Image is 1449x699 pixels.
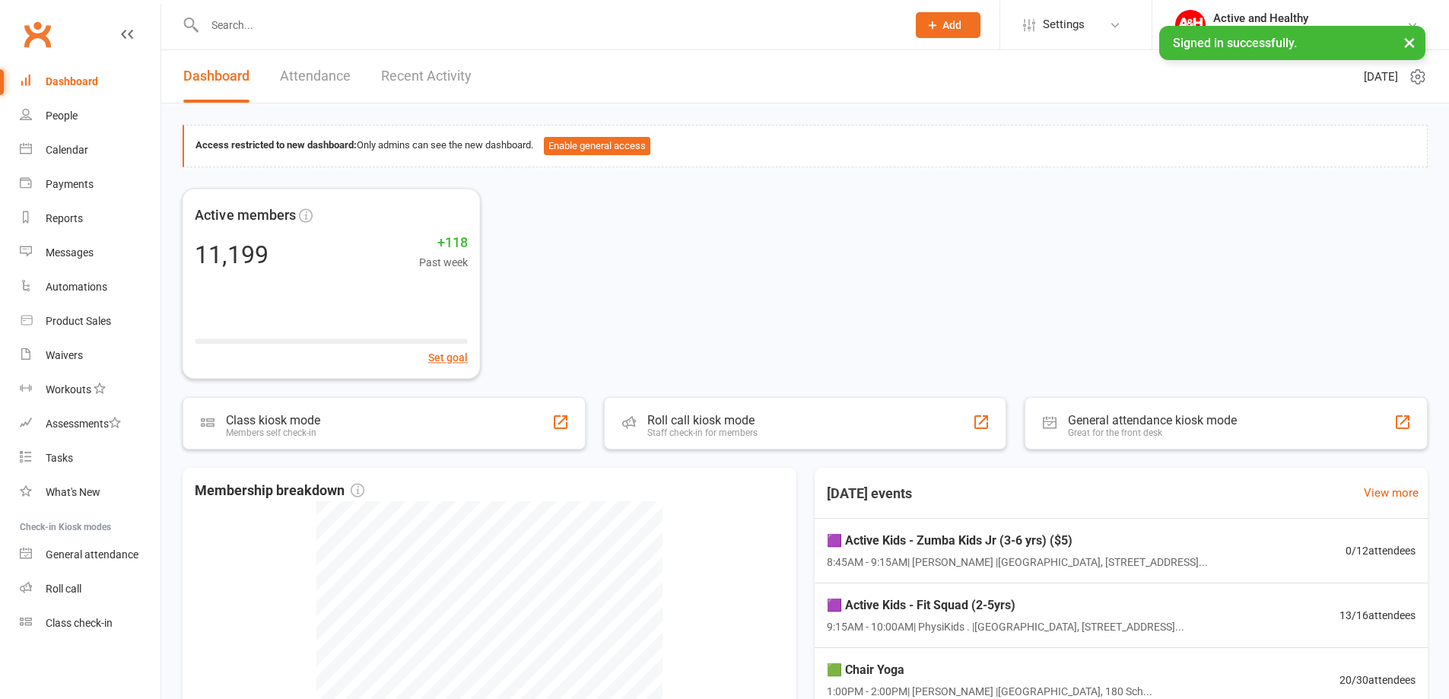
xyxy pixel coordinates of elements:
div: Roll call [46,583,81,595]
div: Automations [46,281,107,293]
span: 9:15AM - 10:00AM | PhysiKids . | [GEOGRAPHIC_DATA], [STREET_ADDRESS]... [827,618,1184,635]
button: × [1396,26,1423,59]
div: Great for the front desk [1068,427,1237,438]
a: Messages [20,236,160,270]
a: Clubworx [18,15,56,53]
a: Workouts [20,373,160,407]
a: Calendar [20,133,160,167]
a: Roll call [20,572,160,606]
a: Attendance [280,50,351,103]
a: Recent Activity [381,50,472,103]
span: 20 / 30 attendees [1339,672,1416,688]
span: +118 [419,231,468,253]
div: People [46,110,78,122]
a: Waivers [20,338,160,373]
div: General attendance [46,548,138,561]
div: Tasks [46,452,73,464]
div: Reports [46,212,83,224]
a: Product Sales [20,304,160,338]
span: Add [942,19,961,31]
div: Workouts [46,383,91,396]
span: Signed in successfully. [1173,36,1297,50]
a: Tasks [20,441,160,475]
a: Dashboard [20,65,160,99]
button: Add [916,12,980,38]
div: Dashboard [46,75,98,87]
div: Class kiosk mode [226,413,320,427]
img: thumb_image1691632507.png [1175,10,1206,40]
span: [DATE] [1364,68,1398,86]
span: 🟪 Active Kids - Fit Squad (2-5yrs) [827,596,1184,615]
div: Product Sales [46,315,111,327]
div: What's New [46,486,100,498]
div: Staff check-in for members [647,427,758,438]
a: Dashboard [183,50,249,103]
div: General attendance kiosk mode [1068,413,1237,427]
span: 🟩 Chair Yoga [827,660,1152,680]
input: Search... [200,14,896,36]
span: Membership breakdown [195,480,364,502]
div: Calendar [46,144,88,156]
strong: Access restricted to new dashboard: [195,139,357,151]
span: Past week [419,253,468,270]
div: Assessments [46,418,121,430]
div: Payments [46,178,94,190]
div: Active and Healthy [1213,11,1406,25]
a: Automations [20,270,160,304]
div: Waivers [46,349,83,361]
a: Reports [20,202,160,236]
span: 13 / 16 attendees [1339,607,1416,624]
a: View more [1364,484,1419,502]
span: 🟪 Active Kids - Zumba Kids Jr (3-6 yrs) ($5) [827,531,1208,551]
span: Settings [1043,8,1085,42]
div: Messages [46,246,94,259]
button: Enable general access [544,137,650,155]
span: 8:45AM - 9:15AM | [PERSON_NAME] | [GEOGRAPHIC_DATA], [STREET_ADDRESS]... [827,554,1208,570]
a: Class kiosk mode [20,606,160,640]
div: Roll call kiosk mode [647,413,758,427]
span: Active members [195,204,295,226]
a: People [20,99,160,133]
a: What's New [20,475,160,510]
div: Members self check-in [226,427,320,438]
h3: [DATE] events [815,480,924,507]
div: 11,199 [195,242,268,266]
div: Active and Healthy [GEOGRAPHIC_DATA] [1213,25,1406,39]
button: Set goal [428,348,468,365]
div: Only admins can see the new dashboard. [195,137,1416,155]
div: Class check-in [46,617,113,629]
span: 0 / 12 attendees [1346,542,1416,559]
a: General attendance kiosk mode [20,538,160,572]
a: Payments [20,167,160,202]
a: Assessments [20,407,160,441]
